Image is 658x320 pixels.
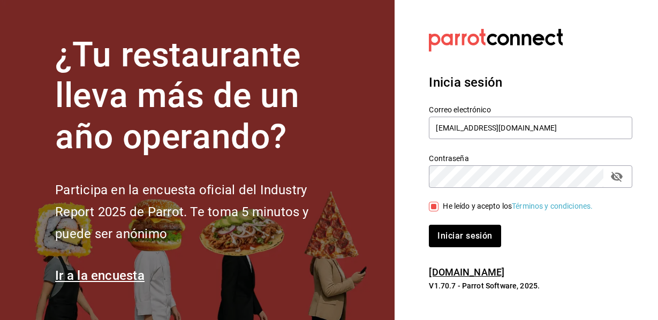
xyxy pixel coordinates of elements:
[429,154,632,162] label: Contraseña
[608,167,626,186] button: passwordField
[429,225,501,247] button: Iniciar sesión
[429,117,632,139] input: Ingresa tu correo electrónico
[55,179,344,245] h2: Participa en la encuesta oficial del Industry Report 2025 de Parrot. Te toma 5 minutos y puede se...
[55,268,145,283] a: Ir a la encuesta
[512,202,593,210] a: Términos y condiciones.
[429,266,504,278] a: [DOMAIN_NAME]
[443,201,593,212] div: He leído y acepto los
[429,105,632,113] label: Correo electrónico
[55,35,344,158] h1: ¿Tu restaurante lleva más de un año operando?
[429,73,632,92] h3: Inicia sesión
[429,280,632,291] p: V1.70.7 - Parrot Software, 2025.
